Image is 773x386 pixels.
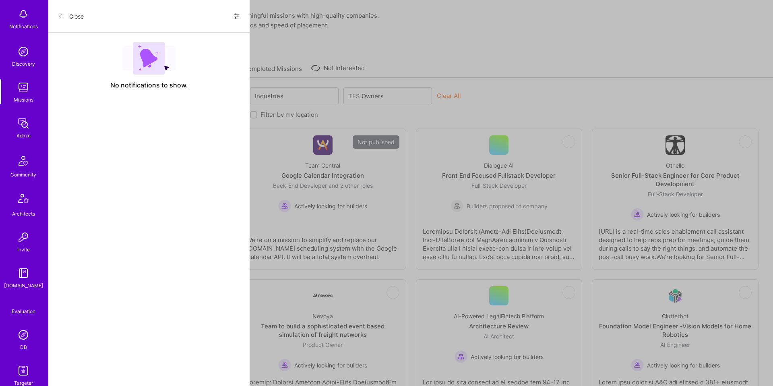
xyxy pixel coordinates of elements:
div: [DOMAIN_NAME] [4,281,43,290]
div: Community [10,170,36,179]
img: Skill Targeter [15,363,31,379]
button: Close [58,10,84,23]
div: Notifications [9,22,38,31]
div: Discovery [12,60,35,68]
img: Admin Search [15,327,31,343]
div: Missions [14,95,33,104]
img: empty [122,42,176,75]
div: Admin [17,131,31,140]
img: guide book [15,265,31,281]
img: teamwork [15,79,31,95]
span: No notifications to show. [110,81,188,89]
img: admin teamwork [15,115,31,131]
div: Invite [17,245,30,254]
img: Community [14,151,33,170]
div: Evaluation [12,307,35,315]
img: Architects [14,190,33,210]
div: DB [20,343,27,351]
img: Invite [15,229,31,245]
div: Architects [12,210,35,218]
i: icon SelectionTeam [21,301,27,307]
img: discovery [15,44,31,60]
img: bell [15,6,31,22]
